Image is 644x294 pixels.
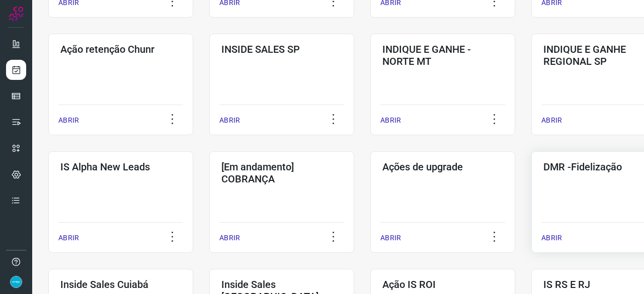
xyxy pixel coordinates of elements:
p: ABRIR [541,115,562,126]
h3: INDIQUE E GANHE - NORTE MT [382,43,503,67]
h3: [Em andamento] COBRANÇA [221,161,342,185]
img: Logo [9,6,24,21]
p: ABRIR [380,115,401,126]
h3: Ação IS ROI [382,278,503,290]
p: ABRIR [58,115,79,126]
h3: Ação retenção Chunr [60,43,181,55]
h3: Inside Sales Cuiabá [60,278,181,290]
p: ABRIR [58,233,79,243]
p: ABRIR [380,233,401,243]
h3: IS Alpha New Leads [60,161,181,173]
h3: Ações de upgrade [382,161,503,173]
p: ABRIR [541,233,562,243]
p: ABRIR [219,233,240,243]
h3: INSIDE SALES SP [221,43,342,55]
img: 4352b08165ebb499c4ac5b335522ff74.png [10,276,22,288]
p: ABRIR [219,115,240,126]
